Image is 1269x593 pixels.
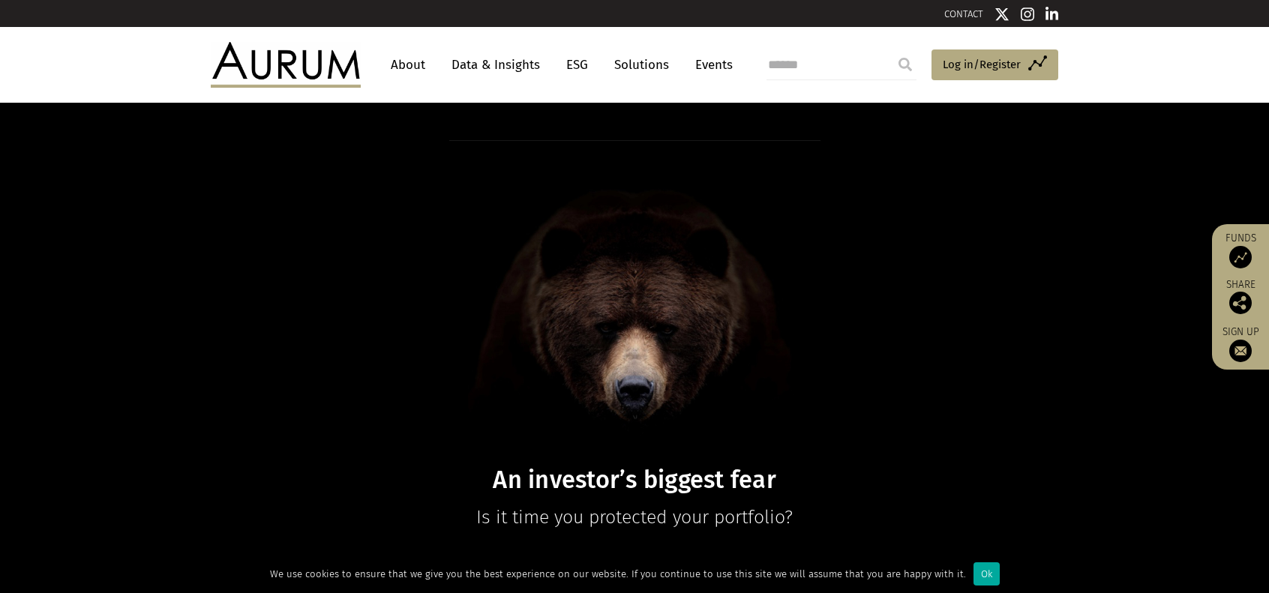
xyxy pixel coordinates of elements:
[688,51,733,79] a: Events
[1045,7,1059,22] img: Linkedin icon
[444,51,547,79] a: Data & Insights
[345,502,924,532] p: Is it time you protected your portfolio?
[943,55,1021,73] span: Log in/Register
[973,562,1000,586] div: Ok
[944,8,983,19] a: CONTACT
[1219,325,1261,362] a: Sign up
[345,466,924,495] h1: An investor’s biggest fear
[1229,246,1252,268] img: Access Funds
[994,7,1009,22] img: Twitter icon
[1229,292,1252,314] img: Share this post
[890,49,920,79] input: Submit
[559,51,595,79] a: ESG
[1229,340,1252,362] img: Sign up to our newsletter
[1219,232,1261,268] a: Funds
[607,51,676,79] a: Solutions
[1021,7,1034,22] img: Instagram icon
[1219,280,1261,314] div: Share
[931,49,1058,81] a: Log in/Register
[383,51,433,79] a: About
[211,42,361,87] img: Aurum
